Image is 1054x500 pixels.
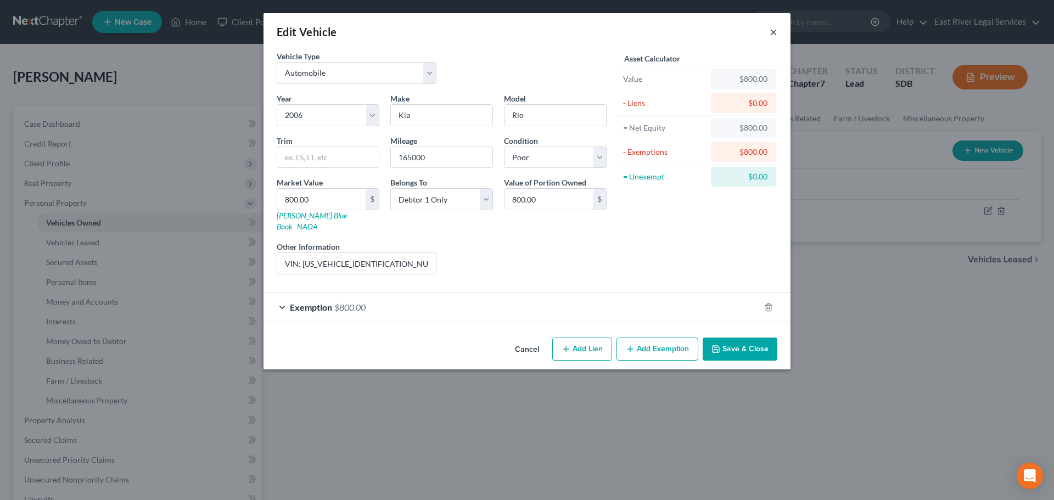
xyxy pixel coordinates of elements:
[390,94,410,103] span: Make
[277,50,319,62] label: Vehicle Type
[504,189,593,210] input: 0.00
[593,189,606,210] div: $
[504,93,526,104] label: Model
[770,25,777,38] button: ×
[720,171,767,182] div: $0.00
[504,177,586,188] label: Value of Portion Owned
[552,338,612,361] button: Add Lien
[390,178,427,187] span: Belongs To
[391,147,492,168] input: --
[277,147,379,168] input: ex. LS, LT, etc
[720,147,767,158] div: $800.00
[366,189,379,210] div: $
[506,339,548,361] button: Cancel
[391,105,492,126] input: ex. Nissan
[616,338,698,361] button: Add Exemption
[623,171,706,182] div: = Unexempt
[297,222,318,231] a: NADA
[623,98,706,109] div: - Liens
[504,135,538,147] label: Condition
[720,98,767,109] div: $0.00
[703,338,777,361] button: Save & Close
[390,135,417,147] label: Mileage
[624,53,680,64] label: Asset Calculator
[277,93,292,104] label: Year
[290,302,332,312] span: Exemption
[277,177,323,188] label: Market Value
[623,122,706,133] div: = Net Equity
[277,135,293,147] label: Trim
[720,74,767,85] div: $800.00
[1017,463,1043,489] div: Open Intercom Messenger
[277,253,436,274] input: (optional)
[623,147,706,158] div: - Exemptions
[504,105,606,126] input: ex. Altima
[720,122,767,133] div: $800.00
[334,302,366,312] span: $800.00
[277,241,340,252] label: Other Information
[277,211,347,231] a: [PERSON_NAME] Blue Book
[277,189,366,210] input: 0.00
[623,74,706,85] div: Value
[277,24,337,40] div: Edit Vehicle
